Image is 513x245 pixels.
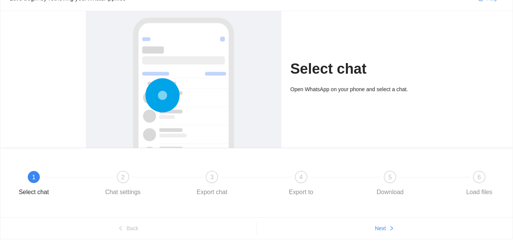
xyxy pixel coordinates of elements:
div: Load files [466,186,492,198]
button: Nextright [257,222,513,234]
div: Export chat [197,186,227,198]
div: 4Export to [279,171,368,198]
span: right [389,226,394,232]
h1: Select chat [290,60,428,78]
span: Next [375,224,386,232]
div: Open WhatsApp on your phone and select a chat. [290,85,428,93]
span: 4 [299,174,303,180]
span: 6 [478,174,481,180]
div: Download [377,186,404,198]
div: Select chat [19,186,49,198]
span: 2 [121,174,125,180]
span: 3 [210,174,214,180]
span: 5 [388,174,392,180]
div: 2Chat settings [101,171,190,198]
div: 6Load files [457,171,501,198]
div: Chat settings [105,186,140,198]
div: 1Select chat [12,171,101,198]
span: 1 [32,174,36,180]
div: 5Download [368,171,457,198]
div: 3Export chat [190,171,279,198]
div: Export to [289,186,313,198]
button: leftBack [0,222,256,234]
